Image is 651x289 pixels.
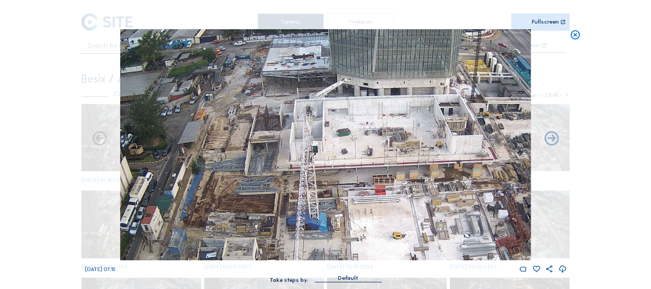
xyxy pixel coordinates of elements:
[120,29,531,260] img: Image
[85,266,115,273] span: [DATE] 07:15
[315,274,381,282] div: Default
[270,277,309,283] div: Take steps by:
[532,19,559,25] div: Fullscreen
[543,131,560,148] i: Back
[91,131,108,148] i: Forward
[338,274,358,283] div: Default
